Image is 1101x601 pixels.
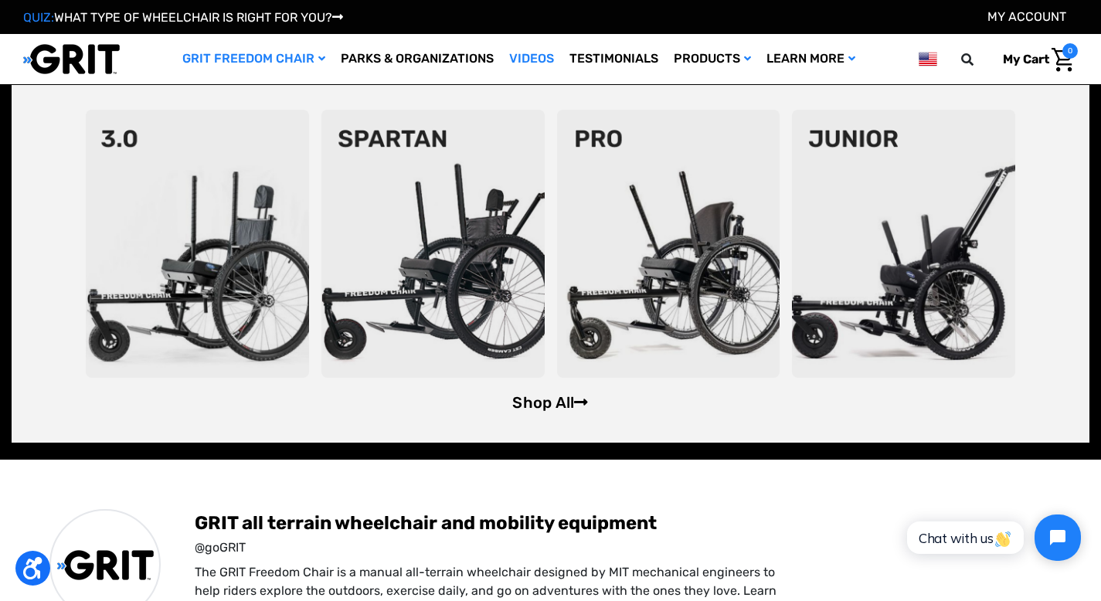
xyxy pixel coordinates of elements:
[890,501,1094,574] iframe: Tidio Chat
[195,511,1052,535] span: GRIT all terrain wheelchair and mobility equipment
[792,110,1015,378] img: junior-chair.png
[57,549,154,581] img: GRIT All-Terrain Wheelchair and Mobility Equipment
[1003,52,1049,66] span: My Cart
[321,110,545,378] img: spartan2.png
[666,34,759,84] a: Products
[557,110,780,378] img: pro-chair.png
[501,34,562,84] a: Videos
[759,34,863,84] a: Learn More
[919,49,937,69] img: us.png
[987,9,1066,24] a: Account
[991,43,1078,76] a: Cart with 0 items
[23,10,343,25] a: QUIZ:WHAT TYPE OF WHEELCHAIR IS RIGHT FOR YOU?
[562,34,666,84] a: Testimonials
[1052,48,1074,72] img: Cart
[239,63,322,78] span: Phone Number
[86,110,309,378] img: 3point0.png
[968,43,991,76] input: Search
[23,10,54,25] span: QUIZ:
[175,34,333,84] a: GRIT Freedom Chair
[333,34,501,84] a: Parks & Organizations
[23,43,120,75] img: GRIT All-Terrain Wheelchair and Mobility Equipment
[1062,43,1078,59] span: 0
[512,393,588,412] a: Shop All
[195,538,1052,557] span: @goGRIT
